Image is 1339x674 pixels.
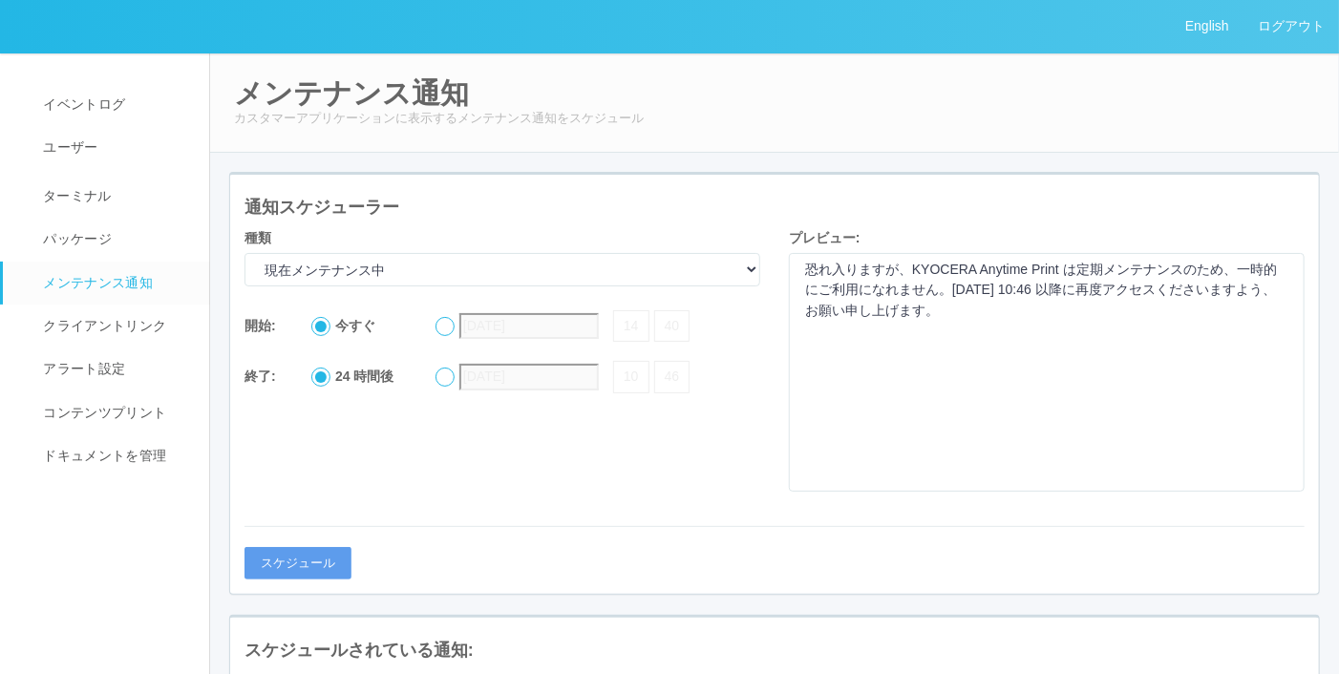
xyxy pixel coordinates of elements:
a: メンテナンス通知 [3,262,226,305]
label: 種類 [244,228,271,248]
div: 46 [654,361,691,392]
label: 開始: [244,316,276,336]
a: ドキュメントを管理 [3,434,226,477]
label: プレビュー: [789,228,861,248]
span: アラート設定 [38,361,125,376]
a: イベントログ [3,83,226,126]
span: ユーザー [38,139,97,155]
span: クライアントリンク [38,318,166,333]
h2: メンテナンス通知 [234,77,1315,109]
div: 14 [613,310,649,342]
p: 恐れ入りますが、KYOCERA Anytime Print は定期メンテナンスのため、一時的にご利用になれません。[DATE] 10:46 以降に再度アクセスくださいますよう、お願い申し上げます。 [805,260,1288,321]
span: ターミナル [38,188,112,203]
a: ターミナル [3,170,226,218]
label: 終了: [244,367,276,387]
span: パッケージ [38,231,112,246]
div: 40 [654,310,691,342]
h4: スケジュールされている通知: [244,642,1305,661]
h4: 通知スケジューラー [244,199,1305,218]
a: パッケージ [3,218,226,261]
div: 10 [613,361,649,392]
p: カスタマーアプリケーションに表示するメンテナンス通知をスケジュール [234,109,1315,128]
span: ドキュメントを管理 [38,448,166,463]
a: クライアントリンク [3,305,226,348]
span: コンテンツプリント [38,405,166,420]
label: 24 時間後 [335,367,393,387]
a: ユーザー [3,126,226,169]
span: イベントログ [38,96,125,112]
a: アラート設定 [3,348,226,390]
label: 今すぐ [335,316,375,336]
a: コンテンツプリント [3,391,226,434]
button: スケジュール [244,547,351,579]
span: メンテナンス通知 [38,275,153,290]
